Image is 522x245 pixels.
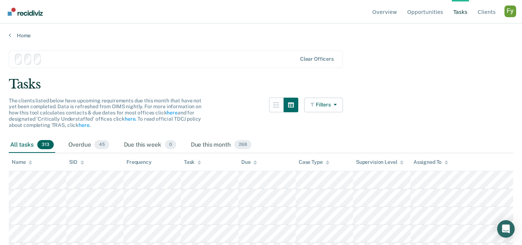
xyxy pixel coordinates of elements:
[189,137,253,153] div: Due this month268
[184,159,201,165] div: Task
[69,159,84,165] div: SID
[126,159,152,165] div: Frequency
[356,159,404,165] div: Supervision Level
[12,159,32,165] div: Name
[241,159,257,165] div: Due
[299,159,329,165] div: Case Type
[9,137,55,153] div: All tasks313
[304,98,343,112] button: Filters
[122,137,178,153] div: Due this week0
[165,140,176,150] span: 0
[9,77,513,92] div: Tasks
[125,116,135,122] a: here
[67,137,111,153] div: Overdue45
[497,220,515,238] div: Open Intercom Messenger
[37,140,54,150] span: 313
[300,56,334,62] div: Clear officers
[413,159,448,165] div: Assigned To
[9,32,513,39] a: Home
[504,5,516,17] button: Profile dropdown button
[79,122,89,128] a: here
[167,110,177,116] a: here
[94,140,109,150] span: 45
[9,98,201,128] span: The clients listed below have upcoming requirements due this month that have not yet been complet...
[234,140,251,150] span: 268
[8,8,43,16] img: Recidiviz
